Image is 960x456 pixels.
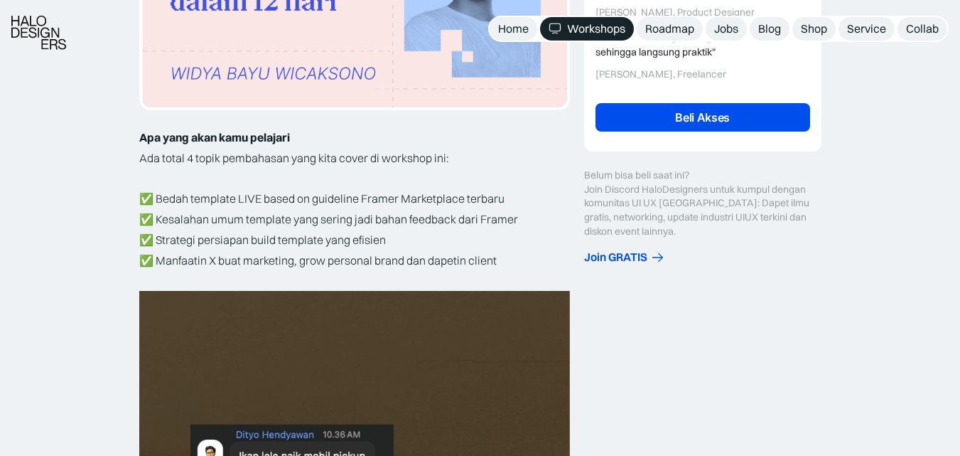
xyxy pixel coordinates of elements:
a: Shop [792,17,836,41]
p: Ada total 4 topik pembahasan yang kita cover di workshop ini: [139,148,570,169]
a: Home [490,17,537,41]
a: Workshops [540,17,634,41]
a: Collab [897,17,947,41]
div: "Materi sudah bagus dengan sistem bedah sehingga langsung praktik" [595,28,810,60]
div: Home [498,21,529,36]
div: Join GRATIS [584,250,647,265]
div: Workshops [567,21,625,36]
a: Service [838,17,895,41]
div: [PERSON_NAME], Product Designer [595,6,810,18]
div: Jobs [714,21,738,36]
div: Blog [758,21,781,36]
div: Collab [906,21,939,36]
div: Shop [801,21,827,36]
a: Join GRATIS [584,250,821,265]
div: Service [847,21,886,36]
a: Blog [750,17,789,41]
a: Beli Akses [595,103,810,132]
p: ‍ [139,271,570,292]
div: Roadmap [645,21,694,36]
div: [PERSON_NAME], Freelancer [595,68,810,80]
strong: Apa yang akan kamu pelajari [139,130,290,144]
a: Jobs [706,17,747,41]
div: Belum bisa beli saat ini? Join Discord HaloDesigners untuk kumpul dengan komunitas UI UX [GEOGRAP... [584,169,821,238]
a: Roadmap [637,17,703,41]
p: ✅ Bedah template LIVE based on guideline Framer Marketplace terbaru ✅ Kesalahan umum template yan... [139,169,570,271]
